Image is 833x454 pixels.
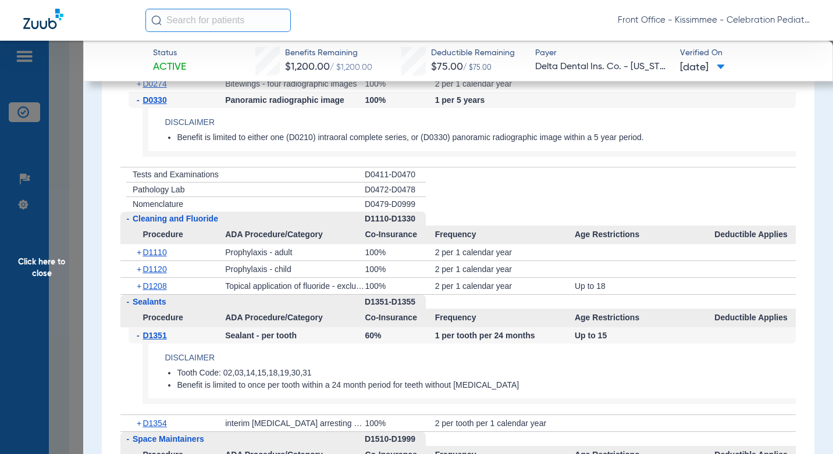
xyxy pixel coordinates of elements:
span: - [137,92,143,108]
div: Prophylaxis - child [225,261,365,277]
div: 100% [365,278,435,294]
span: $1,200.00 [285,62,330,72]
input: Search for patients [145,9,291,32]
h4: Disclaimer [165,352,796,364]
span: Status [153,47,186,59]
span: D1110 [143,248,166,257]
span: Payer [535,47,670,59]
span: Deductible Remaining [431,47,515,59]
div: 1 per 5 years [435,92,575,108]
span: Age Restrictions [575,309,714,327]
li: Tooth Code: 02,03,14,15,18,19,30,31 [177,368,796,378]
span: Co-Insurance [365,226,435,244]
li: Benefit is limited to once per tooth within a 24 month period for teeth without [MEDICAL_DATA] [177,380,796,391]
span: / $1,200.00 [330,63,372,72]
span: - [137,327,143,344]
span: - [126,434,129,444]
span: + [137,278,143,294]
div: Panoramic radiographic image [225,92,365,108]
div: 100% [365,92,435,108]
div: interim [MEDICAL_DATA] arresting medicament application – per tooth [225,415,365,431]
span: D1351 [143,331,166,340]
div: D0472-D0478 [365,183,426,198]
span: + [137,261,143,277]
span: D1120 [143,264,166,274]
div: Prophylaxis - adult [225,244,365,260]
span: $75.00 [431,62,463,72]
span: Frequency [435,309,575,327]
img: Zuub Logo [23,9,63,29]
span: / $75.00 [463,65,492,72]
span: Verified On [680,47,814,59]
div: 100% [365,415,435,431]
div: Bitewings - four radiographic images [225,76,365,92]
span: Co-Insurance [365,309,435,327]
div: 2 per 1 calendar year [435,244,575,260]
span: Sealants [133,297,166,306]
div: Up to 15 [575,327,714,344]
h4: Disclaimer [165,116,796,128]
span: Cleaning and Fluoride [133,214,218,223]
div: D0411-D0470 [365,167,426,183]
div: 100% [365,261,435,277]
span: Age Restrictions [575,226,714,244]
span: Deductible Applies [714,226,796,244]
span: D0274 [143,79,166,88]
span: Benefits Remaining [285,47,372,59]
div: 2 per tooth per 1 calendar year [435,415,575,431]
div: D1110-D1330 [365,212,426,226]
span: Pathology Lab [133,185,185,194]
div: 2 per 1 calendar year [435,278,575,294]
div: Up to 18 [575,278,714,294]
div: 2 per 1 calendar year [435,76,575,92]
span: Procedure [120,226,225,244]
div: 2 per 1 calendar year [435,261,575,277]
span: Procedure [120,309,225,327]
div: 1 per tooth per 24 months [435,327,575,344]
span: + [137,76,143,92]
div: D0479-D0999 [365,197,426,212]
div: Sealant - per tooth [225,327,365,344]
span: Tests and Examinations [133,170,219,179]
span: + [137,244,143,260]
div: Topical application of fluoride - excluding varnish [225,278,365,294]
div: D1351-D1355 [365,295,426,309]
span: - [126,297,129,306]
span: [DATE] [680,60,725,75]
span: D0330 [143,95,166,105]
span: Space Maintainers [133,434,204,444]
span: + [137,415,143,431]
span: D1208 [143,281,166,291]
span: ADA Procedure/Category [225,226,365,244]
img: Search Icon [151,15,162,26]
span: Active [153,60,186,74]
span: Delta Dental Ins. Co. - [US_STATE] [535,60,670,74]
span: Nomenclature [133,199,183,209]
span: Front Office - Kissimmee - Celebration Pediatric Dentistry [618,15,810,26]
div: 100% [365,76,435,92]
iframe: Chat Widget [775,398,833,454]
span: D1354 [143,419,166,428]
div: 60% [365,327,435,344]
span: Frequency [435,226,575,244]
span: Deductible Applies [714,309,796,327]
div: D1510-D1999 [365,432,426,446]
span: - [126,214,129,223]
span: ADA Procedure/Category [225,309,365,327]
li: Benefit is limited to either one (D0210) intraoral complete series, or (D0330) panoramic radiogra... [177,133,796,143]
div: 100% [365,244,435,260]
